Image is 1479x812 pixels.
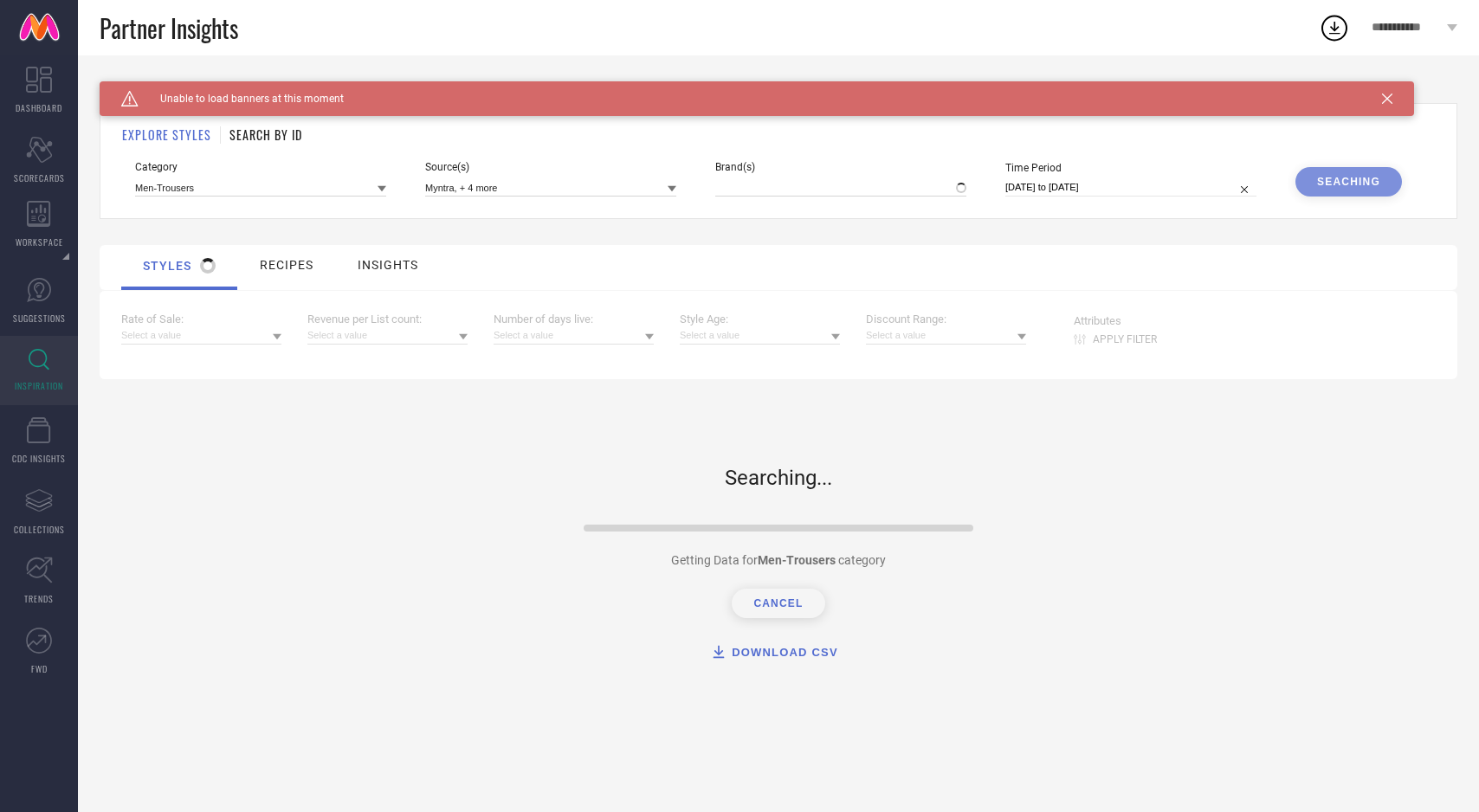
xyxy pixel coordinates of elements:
[1319,12,1350,43] div: Open download list
[14,523,65,536] span: COLLECTIONS
[12,452,66,465] span: CDC INSIGHTS
[24,592,54,605] span: TRENDS
[1005,162,1256,174] span: Time Period
[494,313,654,325] span: Number of days live :
[732,589,824,618] button: Cancel
[13,312,66,325] span: SUGGESTIONS
[715,161,966,173] span: Brand(s)
[725,422,832,490] span: Searching...
[307,313,468,325] span: Revenue per List count :
[121,313,281,325] span: Rate of Sale :
[16,235,63,248] span: WORKSPACE
[758,553,836,567] strong: Men-Trousers
[358,258,418,272] div: insights
[31,662,48,675] span: FWD
[143,258,216,274] div: styles
[425,161,676,173] span: Source(s)
[135,161,386,173] span: Category
[1005,178,1256,197] input: Select time period
[866,313,1026,325] span: Discount Range :
[732,646,838,659] span: DOWNLOAD CSV
[260,258,313,272] div: recipes
[671,553,886,567] span: Getting Data for category
[15,379,63,392] span: INSPIRATION
[1093,333,1157,345] span: APPLY FILTER
[1074,314,1157,327] span: Attributes
[680,313,840,325] span: Style Age :
[122,126,211,144] h1: EXPLORE STYLES
[688,635,860,672] button: DOWNLOAD CSV
[229,126,302,144] h1: SEARCH BY ID
[100,10,238,46] span: Partner Insights
[139,93,344,105] span: Unable to load banners at this moment
[16,101,62,114] span: DASHBOARD
[100,81,1457,94] div: Back TO Dashboard
[14,171,65,184] span: SCORECARDS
